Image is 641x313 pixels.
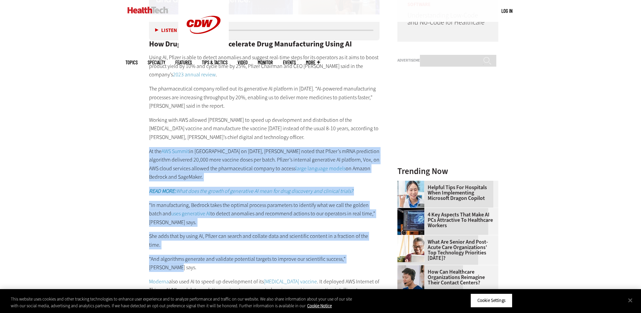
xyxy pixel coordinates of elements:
[258,60,273,65] a: MonITor
[283,60,296,65] a: Events
[501,7,512,14] div: User menu
[307,303,332,309] a: More information about your privacy
[149,278,169,285] a: Moderna
[264,278,317,285] a: [MEDICAL_DATA] vaccine
[148,60,165,65] span: Specialty
[397,265,428,271] a: Healthcare contact center
[175,60,192,65] a: Features
[202,60,227,65] a: Tips & Tactics
[173,71,216,78] a: 2023 annual review
[397,181,424,208] img: Doctor using phone to dictate to tablet
[126,60,138,65] span: Topics
[397,239,494,261] a: What Are Senior and Post-Acute Care Organizations’ Top Technology Priorities [DATE]?
[11,296,353,309] div: This website uses cookies and other tracking technologies to enhance user experience and to analy...
[295,165,346,172] a: large language models
[397,265,424,292] img: Healthcare contact center
[238,60,248,65] a: Video
[397,235,424,262] img: Older person using tablet
[149,255,380,272] p: “And algorithms generate and validate potential targets to improve our scientific success,” [PERS...
[501,8,512,14] a: Log in
[149,187,353,195] em: What does the growth of generative AI mean for drug discovery and clinical trials?
[149,187,353,195] a: READ MORE:What does the growth of generative AI mean for drug discovery and clinical trials?
[397,212,494,228] a: 4 Key Aspects That Make AI PCs Attractive to Healthcare Workers
[171,210,210,217] a: uses generative AI
[397,208,424,235] img: Desktop monitor with brain AI concept
[397,208,428,213] a: Desktop monitor with brain AI concept
[397,167,498,175] h3: Trending Now
[149,147,380,181] p: At the in [GEOGRAPHIC_DATA] on [DATE], [PERSON_NAME] noted that Pfizer’s mRNA prediction algorith...
[397,185,494,201] a: Helpful Tips for Hospitals When Implementing Microsoft Dragon Copilot
[162,148,189,155] a: AWS Summit
[149,84,380,110] p: The pharmaceutical company rolled out its generative AI platform in [DATE]. “AI-powered manufactu...
[623,293,638,308] button: Close
[149,201,380,227] p: “In manufacturing, Bedrock takes the optimal process parameters to identify what we call the gold...
[397,59,498,62] h3: Advertisement
[397,181,428,186] a: Doctor using phone to dictate to tablet
[470,293,512,308] button: Cookie Settings
[149,187,176,195] strong: READ MORE:
[128,7,168,13] img: Home
[397,65,498,149] iframe: advertisement
[178,44,229,51] a: CDW
[397,235,428,241] a: Older person using tablet
[306,60,320,65] span: More
[149,116,380,142] p: Working with AWS allowed [PERSON_NAME] to speed up development and distribution of the [MEDICAL_D...
[149,232,380,249] p: She adds that by using AI, Pfizer can search and collate data and scientific content in a fractio...
[397,269,494,285] a: How Can Healthcare Organizations Reimagine Their Contact Centers?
